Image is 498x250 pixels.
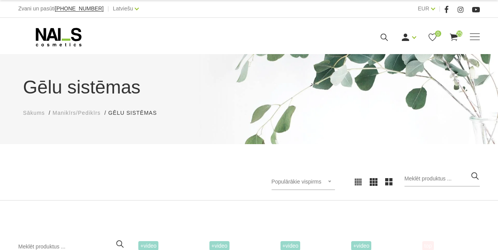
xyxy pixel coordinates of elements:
li: Gēlu sistēmas [108,109,165,117]
span: 0 [435,31,441,37]
h1: Gēlu sistēmas [23,73,475,101]
span: Sākums [23,110,45,116]
span: Populārākie vispirms [272,179,321,185]
a: [PHONE_NUMBER] [55,6,104,12]
a: Sākums [23,109,45,117]
span: | [439,4,440,14]
a: 0 [428,32,437,42]
span: Manikīrs/Pedikīrs [53,110,100,116]
span: 25 [456,31,462,37]
span: [PHONE_NUMBER] [55,5,104,12]
a: 25 [449,32,459,42]
input: Meklēt produktus ... [405,171,480,187]
span: | [107,4,109,14]
a: Latviešu [113,4,133,13]
a: EUR [418,4,430,13]
div: Zvani un pasūti [18,4,104,14]
a: Manikīrs/Pedikīrs [53,109,100,117]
